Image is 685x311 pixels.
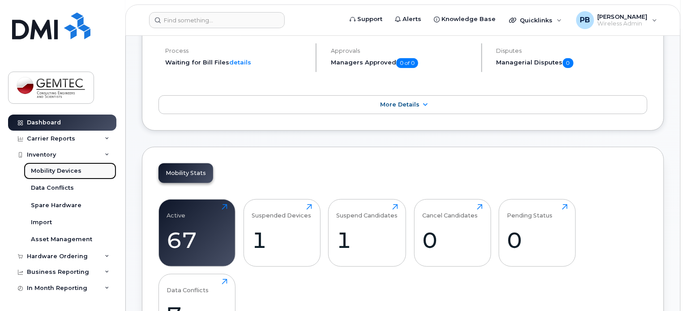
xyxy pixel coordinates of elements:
[337,227,398,253] div: 1
[149,12,285,28] input: Find something...
[165,47,308,54] h4: Process
[570,11,664,29] div: Patricia Boulanger
[167,227,227,253] div: 67
[343,10,389,28] a: Support
[380,101,420,108] span: More Details
[497,58,647,68] h5: Managerial Disputes
[402,15,421,24] span: Alerts
[167,204,227,261] a: Active67
[167,204,186,219] div: Active
[389,10,428,28] a: Alerts
[252,227,312,253] div: 1
[598,20,648,27] span: Wireless Admin
[337,204,398,261] a: Suspend Candidates1
[252,204,311,219] div: Suspended Devices
[165,58,308,67] li: Waiting for Bill Files
[520,17,552,24] span: Quicklinks
[422,227,483,253] div: 0
[331,47,474,54] h4: Approvals
[580,15,590,26] span: PB
[331,58,474,68] h5: Managers Approved
[497,47,647,54] h4: Disputes
[229,59,251,66] a: details
[357,15,382,24] span: Support
[441,15,496,24] span: Knowledge Base
[507,204,568,261] a: Pending Status0
[507,227,568,253] div: 0
[428,10,502,28] a: Knowledge Base
[422,204,478,219] div: Cancel Candidates
[252,204,312,261] a: Suspended Devices1
[598,13,648,20] span: [PERSON_NAME]
[503,11,568,29] div: Quicklinks
[422,204,483,261] a: Cancel Candidates0
[507,204,553,219] div: Pending Status
[337,204,398,219] div: Suspend Candidates
[167,279,209,294] div: Data Conflicts
[396,58,418,68] span: 0 of 0
[563,58,574,68] span: 0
